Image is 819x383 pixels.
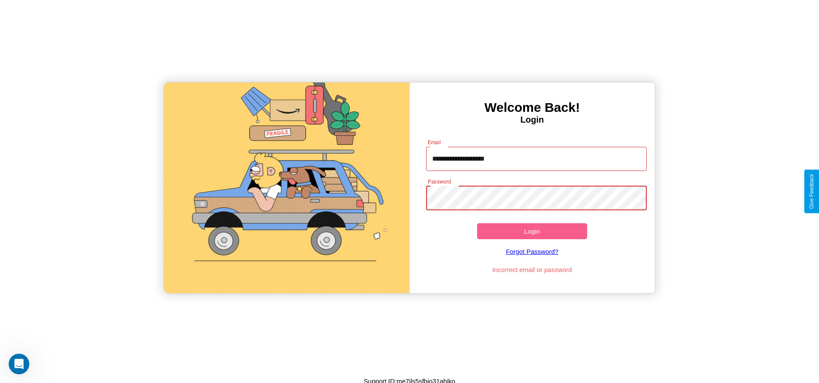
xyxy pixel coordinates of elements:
h4: Login [410,115,655,125]
iframe: Intercom live chat [9,354,29,374]
button: Login [477,223,588,239]
a: Forgot Password? [422,239,642,264]
h3: Welcome Back! [410,100,655,115]
div: Give Feedback [809,174,815,209]
label: Password [428,178,451,185]
label: Email [428,139,441,146]
img: gif [164,82,409,293]
p: Incorrect email or password [422,264,642,275]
